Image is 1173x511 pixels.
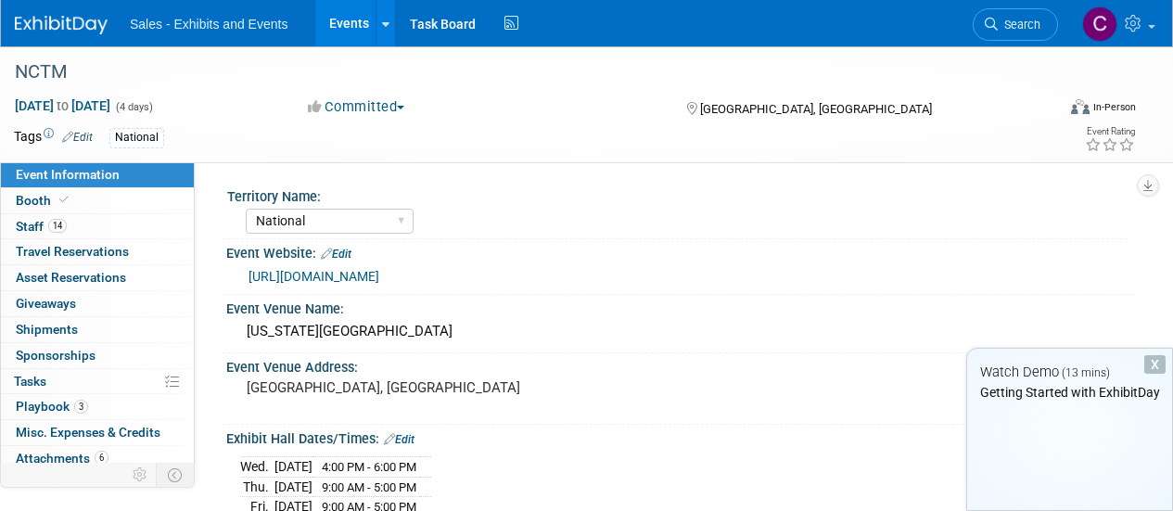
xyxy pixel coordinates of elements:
a: Giveaways [1,291,194,316]
span: 9:00 AM - 5:00 PM [322,480,416,494]
span: 14 [48,219,67,233]
a: Playbook3 [1,394,194,419]
a: Booth [1,188,194,213]
div: Exhibit Hall Dates/Times: [226,425,1136,449]
td: Thu. [240,477,274,497]
i: Booth reservation complete [59,195,69,205]
span: Tasks [14,374,46,389]
td: Tags [14,127,93,148]
span: (4 days) [114,101,153,113]
a: [URL][DOMAIN_NAME] [249,269,379,284]
pre: [GEOGRAPHIC_DATA], [GEOGRAPHIC_DATA] [247,379,585,396]
span: Event Information [16,167,120,182]
a: Edit [62,131,93,144]
span: [DATE] [DATE] [14,97,111,114]
td: Wed. [240,456,274,477]
span: Travel Reservations [16,244,129,259]
a: Shipments [1,317,194,342]
span: Booth [16,193,72,208]
a: Asset Reservations [1,265,194,290]
div: Event Venue Address: [226,353,1136,377]
div: Event Format [972,96,1136,124]
div: Event Website: [226,239,1136,263]
span: Search [998,18,1040,32]
span: Sponsorships [16,348,96,363]
span: 6 [95,451,108,465]
td: Toggle Event Tabs [157,463,195,487]
a: Staff14 [1,214,194,239]
span: Playbook [16,399,88,414]
div: [US_STATE][GEOGRAPHIC_DATA] [240,317,1122,346]
td: [DATE] [274,477,312,497]
div: Getting Started with ExhibitDay [967,383,1172,402]
div: In-Person [1092,100,1136,114]
a: Edit [384,433,414,446]
span: to [54,98,71,113]
div: Dismiss [1144,355,1166,374]
a: Sponsorships [1,343,194,368]
div: Territory Name: [227,183,1128,206]
span: (13 mins) [1062,366,1110,379]
span: Shipments [16,322,78,337]
td: Personalize Event Tab Strip [124,463,157,487]
div: National [109,128,164,147]
a: Attachments6 [1,446,194,471]
div: Watch Demo [967,363,1172,382]
div: Event Rating [1085,127,1135,136]
td: [DATE] [274,456,312,477]
span: [GEOGRAPHIC_DATA], [GEOGRAPHIC_DATA] [700,102,932,116]
a: Misc. Expenses & Credits [1,420,194,445]
div: Event Venue Name: [226,295,1136,318]
a: Tasks [1,369,194,394]
span: 3 [74,400,88,414]
span: Attachments [16,451,108,466]
span: Staff [16,219,67,234]
a: Search [973,8,1058,41]
button: Committed [301,97,412,117]
a: Travel Reservations [1,239,194,264]
span: Asset Reservations [16,270,126,285]
a: Edit [321,248,351,261]
img: Courtney Woodberry [1082,6,1117,42]
span: 4:00 PM - 6:00 PM [322,460,416,474]
span: Misc. Expenses & Credits [16,425,160,440]
div: NCTM [8,56,1040,89]
span: Giveaways [16,296,76,311]
img: Format-Inperson.png [1071,99,1090,114]
span: Sales - Exhibits and Events [130,17,287,32]
img: ExhibitDay [15,16,108,34]
a: Event Information [1,162,194,187]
